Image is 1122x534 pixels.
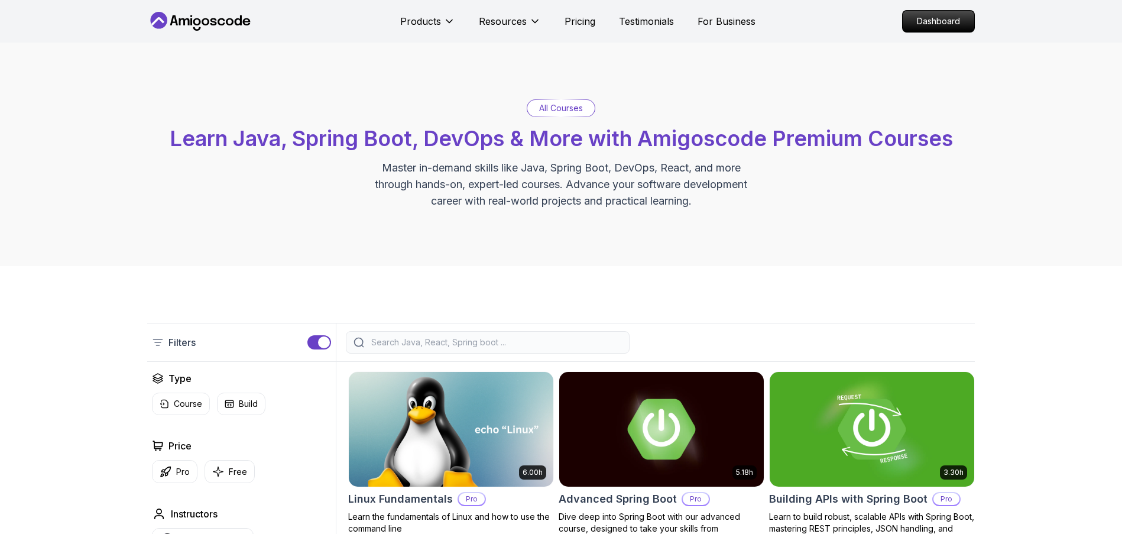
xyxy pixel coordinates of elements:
[943,468,964,477] p: 3.30h
[174,398,202,410] p: Course
[770,372,974,487] img: Building APIs with Spring Boot card
[168,371,192,386] h2: Type
[171,507,218,521] h2: Instructors
[400,14,455,38] button: Products
[459,493,485,505] p: Pro
[523,468,543,477] p: 6.00h
[170,125,953,151] span: Learn Java, Spring Boot, DevOps & More with Amigoscode Premium Courses
[152,460,197,483] button: Pro
[1049,460,1122,516] iframe: chat widget
[683,493,709,505] p: Pro
[559,491,677,507] h2: Advanced Spring Boot
[539,102,583,114] p: All Courses
[902,10,975,33] a: Dashboard
[933,493,959,505] p: Pro
[362,160,760,209] p: Master in-demand skills like Java, Spring Boot, DevOps, React, and more through hands-on, expert-...
[176,466,190,478] p: Pro
[769,491,928,507] h2: Building APIs with Spring Boot
[168,335,196,349] p: Filters
[239,398,258,410] p: Build
[903,11,974,32] p: Dashboard
[698,14,755,28] a: For Business
[619,14,674,28] a: Testimonials
[400,14,441,28] p: Products
[349,372,553,487] img: Linux Fundamentals card
[229,466,247,478] p: Free
[168,439,192,453] h2: Price
[369,336,622,348] input: Search Java, React, Spring boot ...
[152,393,210,415] button: Course
[479,14,527,28] p: Resources
[565,14,595,28] a: Pricing
[479,14,541,38] button: Resources
[205,460,255,483] button: Free
[736,468,753,477] p: 5.18h
[217,393,265,415] button: Build
[559,372,764,487] img: Advanced Spring Boot card
[348,491,453,507] h2: Linux Fundamentals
